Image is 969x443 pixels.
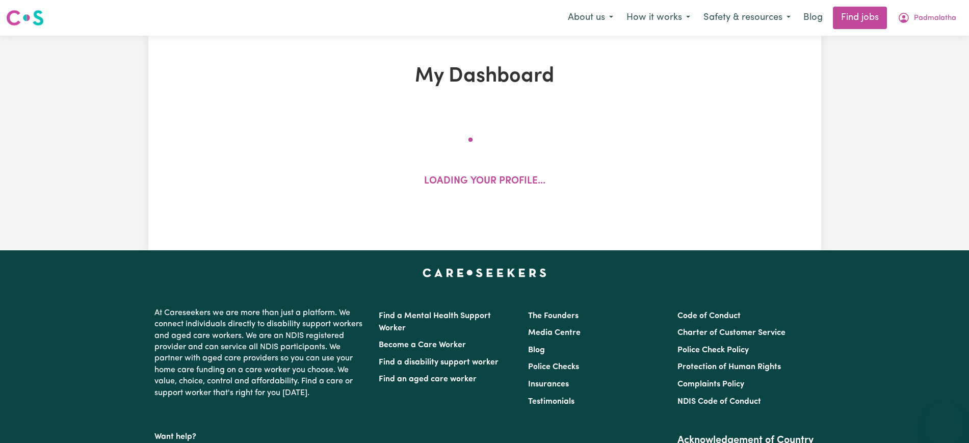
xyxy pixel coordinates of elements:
[379,375,477,383] a: Find an aged care worker
[891,7,963,29] button: My Account
[528,363,579,371] a: Police Checks
[914,13,956,24] span: Padmalatha
[620,7,697,29] button: How it works
[379,358,499,367] a: Find a disability support worker
[423,269,546,277] a: Careseekers home page
[677,329,785,337] a: Charter of Customer Service
[528,329,581,337] a: Media Centre
[797,7,829,29] a: Blog
[528,398,574,406] a: Testimonials
[561,7,620,29] button: About us
[677,380,744,388] a: Complaints Policy
[677,363,781,371] a: Protection of Human Rights
[528,312,579,320] a: The Founders
[6,9,44,27] img: Careseekers logo
[267,64,703,89] h1: My Dashboard
[528,380,569,388] a: Insurances
[677,398,761,406] a: NDIS Code of Conduct
[677,312,741,320] a: Code of Conduct
[379,341,466,349] a: Become a Care Worker
[677,346,749,354] a: Police Check Policy
[697,7,797,29] button: Safety & resources
[379,312,491,332] a: Find a Mental Health Support Worker
[528,346,545,354] a: Blog
[928,402,961,435] iframe: Button to launch messaging window
[424,174,545,189] p: Loading your profile...
[6,6,44,30] a: Careseekers logo
[833,7,887,29] a: Find jobs
[154,427,366,442] p: Want help?
[154,303,366,403] p: At Careseekers we are more than just a platform. We connect individuals directly to disability su...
